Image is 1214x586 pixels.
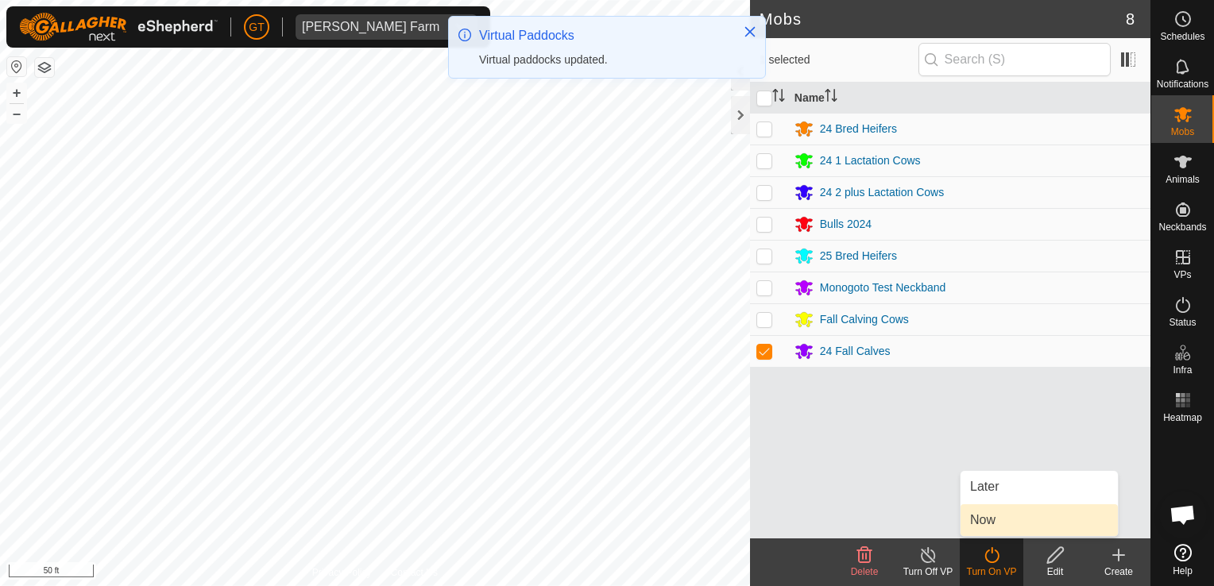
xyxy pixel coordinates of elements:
[960,565,1023,579] div: Turn On VP
[820,248,897,264] div: 25 Bred Heifers
[918,43,1111,76] input: Search (S)
[479,26,727,45] div: Virtual Paddocks
[1173,270,1191,280] span: VPs
[961,471,1118,503] li: Later
[1166,175,1200,184] span: Animals
[772,91,785,104] p-sorticon: Activate to sort
[1173,365,1192,375] span: Infra
[7,57,26,76] button: Reset Map
[1169,318,1196,327] span: Status
[249,19,264,36] span: GT
[760,10,1126,29] h2: Mobs
[1157,79,1208,89] span: Notifications
[851,566,879,577] span: Delete
[896,565,960,579] div: Turn Off VP
[739,21,761,43] button: Close
[1023,565,1087,579] div: Edit
[1173,566,1193,576] span: Help
[820,343,891,360] div: 24 Fall Calves
[479,52,727,68] div: Virtual paddocks updated.
[820,311,909,328] div: Fall Calving Cows
[1159,491,1207,538] div: Open chat
[1087,565,1150,579] div: Create
[961,504,1118,536] li: Now
[970,477,999,496] span: Later
[820,184,944,201] div: 24 2 plus Lactation Cows
[760,52,918,68] span: 1 selected
[19,13,218,41] img: Gallagher Logo
[825,91,837,104] p-sorticon: Activate to sort
[302,21,439,33] div: [PERSON_NAME] Farm
[7,104,26,123] button: –
[1171,127,1194,137] span: Mobs
[7,83,26,102] button: +
[1160,32,1204,41] span: Schedules
[820,152,921,169] div: 24 1 Lactation Cows
[788,83,1150,114] th: Name
[1151,538,1214,582] a: Help
[1158,222,1206,232] span: Neckbands
[391,565,438,580] a: Contact Us
[970,511,996,530] span: Now
[820,280,946,296] div: Monogoto Test Neckband
[820,216,872,233] div: Bulls 2024
[1126,7,1135,31] span: 8
[296,14,446,40] span: Thoren Farm
[1163,413,1202,422] span: Heatmap
[446,14,477,40] div: dropdown trigger
[35,58,54,77] button: Map Layers
[312,565,372,580] a: Privacy Policy
[820,121,897,137] div: 24 Bred Heifers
